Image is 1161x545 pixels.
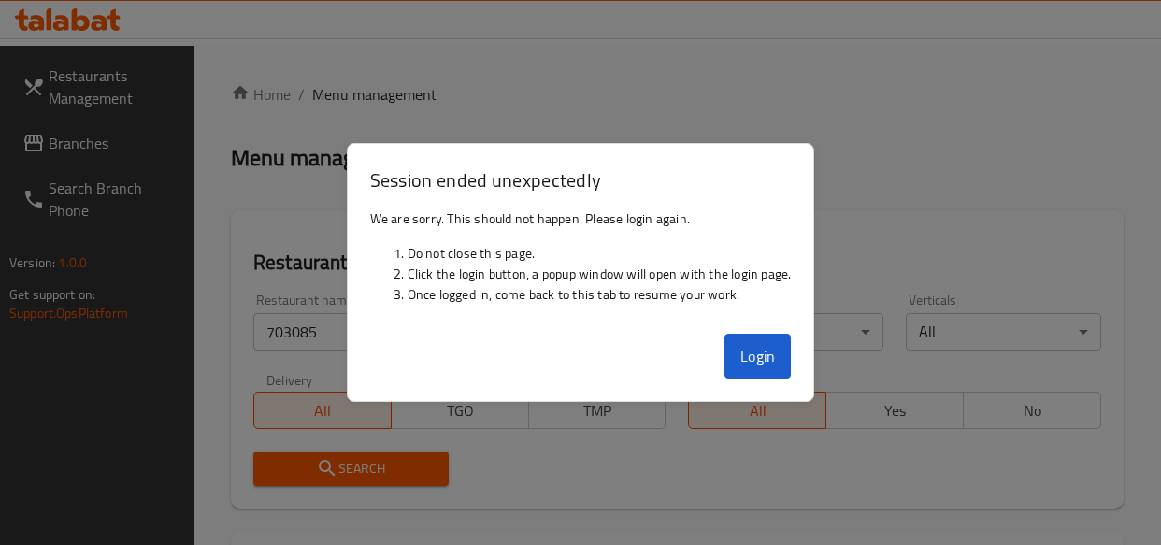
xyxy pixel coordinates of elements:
li: Do not close this page. [408,243,792,264]
div: We are sorry. This should not happen. Please login again. [348,201,814,326]
h3: Session ended unexpectedly [370,166,792,194]
li: Click the login button, a popup window will open with the login page. [408,264,792,284]
button: Login [724,334,792,379]
li: Once logged in, come back to this tab to resume your work. [408,284,792,305]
